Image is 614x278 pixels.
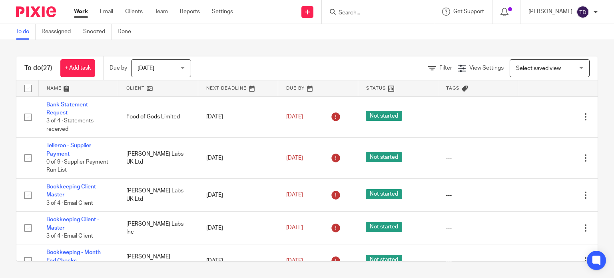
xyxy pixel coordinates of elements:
[198,138,278,179] td: [DATE]
[155,8,168,16] a: Team
[366,189,402,199] span: Not started
[138,66,154,71] span: [DATE]
[446,154,510,162] div: ---
[46,233,93,239] span: 3 of 4 · Email Client
[453,9,484,14] span: Get Support
[16,24,36,40] a: To do
[118,244,198,277] td: [PERSON_NAME] Biosciences AG
[516,66,561,71] span: Select saved view
[446,191,510,199] div: ---
[46,118,94,132] span: 3 of 4 · Statements received
[46,217,99,230] a: Bookkeeping Client - Master
[439,65,452,71] span: Filter
[366,255,402,265] span: Not started
[41,65,52,71] span: (27)
[366,222,402,232] span: Not started
[24,64,52,72] h1: To do
[118,138,198,179] td: [PERSON_NAME] Labs UK Ltd
[74,8,88,16] a: Work
[198,244,278,277] td: [DATE]
[286,155,303,161] span: [DATE]
[46,102,88,116] a: Bank Statement Request
[118,179,198,212] td: [PERSON_NAME] Labs UK Ltd
[46,184,99,198] a: Bookkeeping Client - Master
[286,258,303,264] span: [DATE]
[180,8,200,16] a: Reports
[286,225,303,231] span: [DATE]
[338,10,410,17] input: Search
[83,24,112,40] a: Snoozed
[100,8,113,16] a: Email
[212,8,233,16] a: Settings
[46,159,108,173] span: 0 of 9 · Supplier Payment Run List
[110,64,127,72] p: Due by
[198,212,278,244] td: [DATE]
[198,96,278,138] td: [DATE]
[118,96,198,138] td: Food of Gods Limited
[446,113,510,121] div: ---
[286,192,303,198] span: [DATE]
[46,200,93,206] span: 3 of 4 · Email Client
[118,24,137,40] a: Done
[366,152,402,162] span: Not started
[46,250,101,263] a: Bookkeeping - Month End Checks
[446,224,510,232] div: ---
[42,24,77,40] a: Reassigned
[469,65,504,71] span: View Settings
[446,86,460,90] span: Tags
[125,8,143,16] a: Clients
[576,6,589,18] img: svg%3E
[446,257,510,265] div: ---
[16,6,56,17] img: Pixie
[528,8,572,16] p: [PERSON_NAME]
[286,114,303,120] span: [DATE]
[366,111,402,121] span: Not started
[60,59,95,77] a: + Add task
[46,143,91,156] a: Telleroo - Supplier Payment
[118,212,198,244] td: [PERSON_NAME] Labs, Inc
[198,179,278,212] td: [DATE]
